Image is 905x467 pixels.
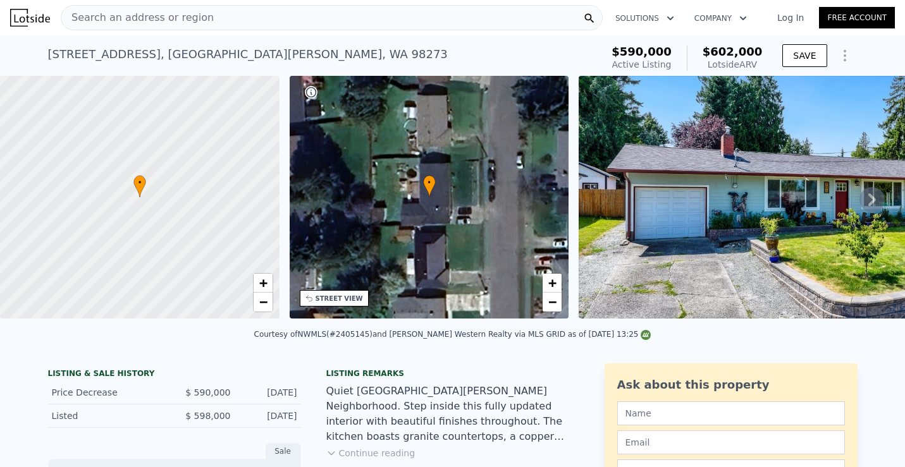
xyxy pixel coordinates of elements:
button: SAVE [782,44,827,67]
div: [STREET_ADDRESS] , [GEOGRAPHIC_DATA][PERSON_NAME] , WA 98273 [48,45,448,63]
span: $ 598,000 [185,411,230,421]
a: Zoom in [543,274,562,293]
div: Quiet [GEOGRAPHIC_DATA][PERSON_NAME] Neighborhood. Step inside this fully updated interior with b... [326,384,579,444]
div: Courtesy of NWMLS (#2405145) and [PERSON_NAME] Western Realty via MLS GRID as of [DATE] 13:25 [254,330,651,339]
span: $590,000 [612,45,672,58]
div: Lotside ARV [703,58,763,71]
input: Name [617,401,845,425]
span: − [548,294,557,310]
div: STREET VIEW [316,294,363,303]
div: [DATE] [241,409,297,422]
div: LISTING & SALE HISTORY [48,368,301,381]
a: Zoom out [254,293,273,312]
div: Listing remarks [326,368,579,379]
span: • [423,177,436,188]
img: Lotside [10,9,50,27]
a: Zoom in [254,274,273,293]
div: Listed [52,409,164,422]
span: + [548,275,557,291]
div: Ask about this property [617,376,845,394]
span: Search an address or region [61,10,214,25]
span: • [133,177,146,188]
a: Free Account [819,7,895,28]
span: Active Listing [612,59,672,70]
div: Price Decrease [52,386,164,399]
div: • [133,175,146,197]
div: Sale [266,443,301,459]
span: + [259,275,267,291]
span: − [259,294,267,310]
span: $602,000 [703,45,763,58]
button: Continue reading [326,447,416,459]
div: • [423,175,436,197]
input: Email [617,430,845,454]
a: Zoom out [543,293,562,312]
div: [DATE] [241,386,297,399]
img: NWMLS Logo [641,330,651,340]
button: Company [684,7,757,30]
a: Log In [762,11,819,24]
button: Show Options [832,43,858,68]
span: $ 590,000 [185,387,230,397]
button: Solutions [605,7,684,30]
